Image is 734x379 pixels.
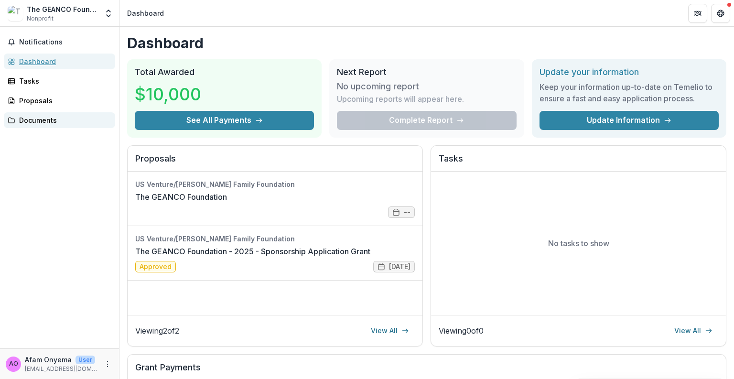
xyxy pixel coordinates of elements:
[548,238,609,249] p: No tasks to show
[27,14,54,23] span: Nonprofit
[365,323,415,338] a: View All
[123,6,168,20] nav: breadcrumb
[135,325,179,336] p: Viewing 2 of 2
[669,323,718,338] a: View All
[76,356,95,364] p: User
[19,115,108,125] div: Documents
[25,365,98,373] p: [EMAIL_ADDRESS][DOMAIN_NAME]
[127,8,164,18] div: Dashboard
[8,6,23,21] img: The GEANCO Foundation
[135,67,314,77] h2: Total Awarded
[135,246,370,257] a: The GEANCO Foundation - 2025 - Sponsorship Application Grant
[540,67,719,77] h2: Update your information
[135,153,415,172] h2: Proposals
[127,34,726,52] h1: Dashboard
[27,4,98,14] div: The GEANCO Foundation
[337,67,516,77] h2: Next Report
[102,4,115,23] button: Open entity switcher
[135,191,227,203] a: The GEANCO Foundation
[688,4,707,23] button: Partners
[4,93,115,108] a: Proposals
[4,73,115,89] a: Tasks
[19,96,108,106] div: Proposals
[540,111,719,130] a: Update Information
[439,325,484,336] p: Viewing 0 of 0
[337,93,464,105] p: Upcoming reports will appear here.
[19,56,108,66] div: Dashboard
[540,81,719,104] h3: Keep your information up-to-date on Temelio to ensure a fast and easy application process.
[19,76,108,86] div: Tasks
[711,4,730,23] button: Get Help
[9,361,18,367] div: Afam Onyema
[19,38,111,46] span: Notifications
[4,112,115,128] a: Documents
[4,54,115,69] a: Dashboard
[102,358,113,370] button: More
[25,355,72,365] p: Afam Onyema
[4,34,115,50] button: Notifications
[337,81,419,92] h3: No upcoming report
[439,153,718,172] h2: Tasks
[135,111,314,130] button: See All Payments
[135,81,206,107] h3: $10,000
